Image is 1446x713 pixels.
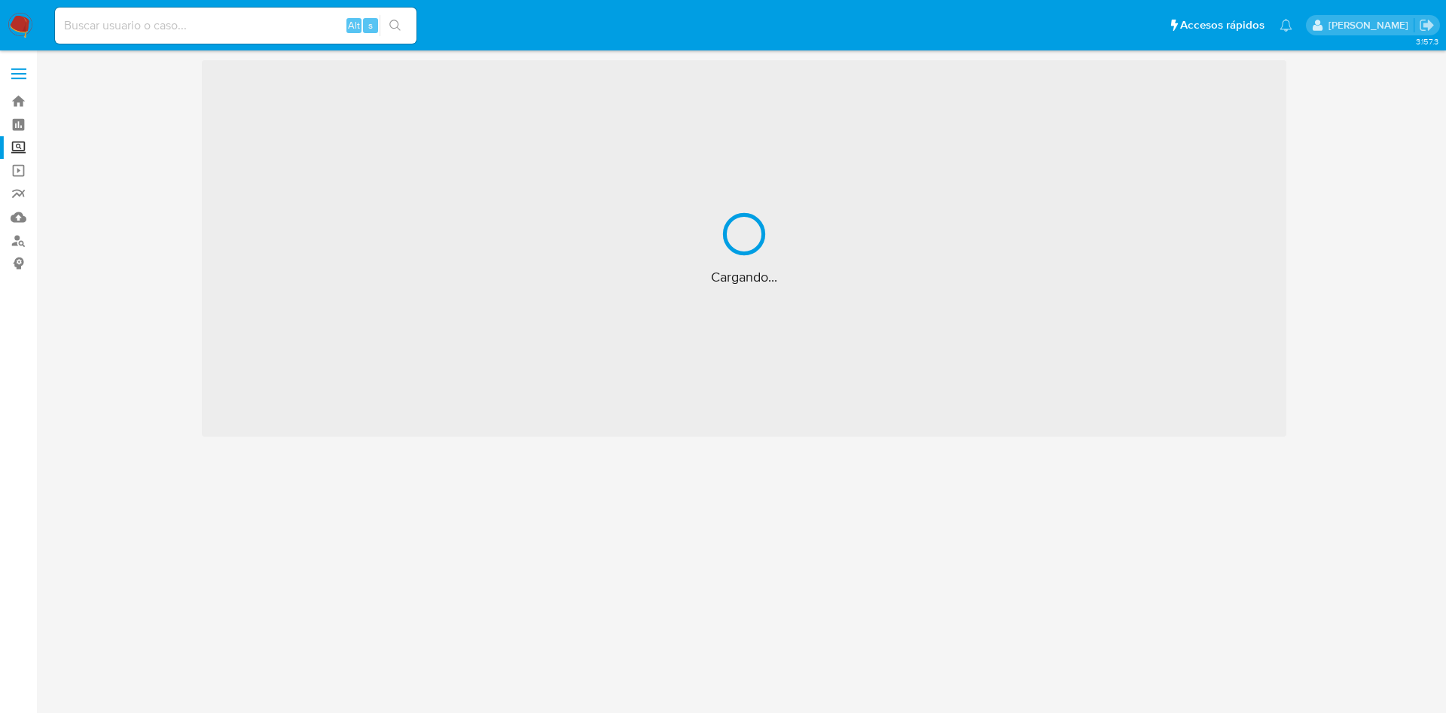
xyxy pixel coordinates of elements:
[711,268,777,286] span: Cargando...
[348,18,360,32] span: Alt
[1329,18,1414,32] p: ivonne.perezonofre@mercadolibre.com.mx
[380,15,410,36] button: search-icon
[1180,17,1264,33] span: Accesos rápidos
[55,16,416,35] input: Buscar usuario o caso...
[368,18,373,32] span: s
[1419,17,1435,33] a: Salir
[1280,19,1292,32] a: Notificaciones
